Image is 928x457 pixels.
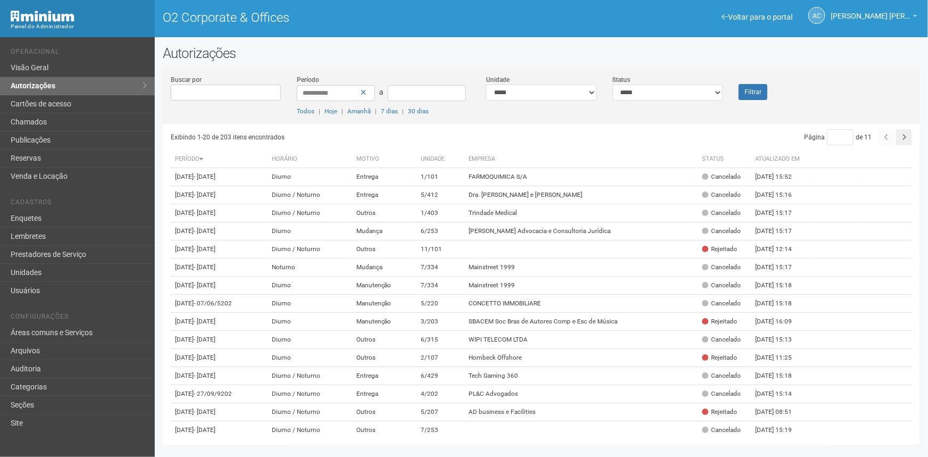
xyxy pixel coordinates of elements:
[751,331,809,349] td: [DATE] 15:13
[194,390,232,397] span: - 27/09/9202
[702,227,741,236] div: Cancelado
[352,259,417,277] td: Mudança
[416,385,464,403] td: 4/202
[465,259,698,277] td: Mainstreet 1999
[702,281,741,290] div: Cancelado
[171,204,267,222] td: [DATE]
[352,367,417,385] td: Entrega
[416,168,464,186] td: 1/101
[352,421,417,439] td: Outros
[702,299,741,308] div: Cancelado
[408,107,429,115] a: 30 dias
[751,367,809,385] td: [DATE] 15:18
[465,295,698,313] td: CONCETTO IMMOBILIARE
[416,204,464,222] td: 1/403
[11,198,147,210] li: Cadastros
[194,372,215,379] span: - [DATE]
[267,240,352,259] td: Diurno / Noturno
[267,421,352,439] td: Diurno / Noturno
[751,186,809,204] td: [DATE] 15:16
[739,84,767,100] button: Filtrar
[402,107,404,115] span: |
[751,151,809,168] th: Atualizado em
[416,313,464,331] td: 3/203
[702,353,737,362] div: Rejeitado
[416,403,464,421] td: 5/207
[416,259,464,277] td: 7/334
[702,408,737,417] div: Rejeitado
[352,385,417,403] td: Entrega
[267,331,352,349] td: Diurno
[163,45,920,61] h2: Autorizações
[171,151,267,168] th: Período
[416,421,464,439] td: 7/253
[465,367,698,385] td: Tech Gaming 360
[352,222,417,240] td: Mudança
[171,349,267,367] td: [DATE]
[171,367,267,385] td: [DATE]
[702,317,737,326] div: Rejeitado
[194,336,215,343] span: - [DATE]
[267,277,352,295] td: Diurno
[352,186,417,204] td: Entrega
[297,75,319,85] label: Período
[465,313,698,331] td: SBACEM Soc Bras de Autores Comp e Esc de Música
[465,204,698,222] td: Trindade Medical
[465,222,698,240] td: [PERSON_NAME] Advocacia e Consultoria Jurídica
[319,107,320,115] span: |
[722,13,792,21] a: Voltar para o portal
[465,151,698,168] th: Empresa
[171,240,267,259] td: [DATE]
[416,367,464,385] td: 6/429
[171,331,267,349] td: [DATE]
[267,295,352,313] td: Diurno
[267,259,352,277] td: Noturno
[751,349,809,367] td: [DATE] 11:25
[194,227,215,235] span: - [DATE]
[267,222,352,240] td: Diurno
[352,295,417,313] td: Manutenção
[751,222,809,240] td: [DATE] 15:17
[808,7,825,24] a: AC
[267,385,352,403] td: Diurno / Noturno
[194,426,215,434] span: - [DATE]
[702,209,741,218] div: Cancelado
[194,173,215,180] span: - [DATE]
[465,403,698,421] td: AD business e Facilities
[194,408,215,416] span: - [DATE]
[751,240,809,259] td: [DATE] 12:14
[751,277,809,295] td: [DATE] 15:18
[613,75,631,85] label: Status
[352,349,417,367] td: Outros
[194,354,215,361] span: - [DATE]
[171,385,267,403] td: [DATE]
[381,107,398,115] a: 7 dias
[194,300,232,307] span: - 07/06/5202
[267,204,352,222] td: Diurno / Noturno
[352,204,417,222] td: Outros
[416,186,464,204] td: 5/412
[352,403,417,421] td: Outros
[751,385,809,403] td: [DATE] 15:14
[416,151,464,168] th: Unidade
[11,313,147,324] li: Configurações
[267,403,352,421] td: Diurno / Noturno
[465,168,698,186] td: FARMOQUIMICA S/A
[804,134,872,141] span: Página de 11
[171,403,267,421] td: [DATE]
[416,331,464,349] td: 6/315
[347,107,371,115] a: Amanhã
[465,331,698,349] td: WIPI TELECOM LTDA
[352,277,417,295] td: Manutenção
[465,186,698,204] td: Dra. [PERSON_NAME] e [PERSON_NAME]
[352,313,417,331] td: Manutenção
[751,259,809,277] td: [DATE] 15:17
[11,48,147,59] li: Operacional
[702,190,741,200] div: Cancelado
[702,245,737,254] div: Rejeitado
[702,426,741,435] div: Cancelado
[698,151,751,168] th: Status
[702,335,741,344] div: Cancelado
[831,13,917,22] a: [PERSON_NAME] [PERSON_NAME]
[194,245,215,253] span: - [DATE]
